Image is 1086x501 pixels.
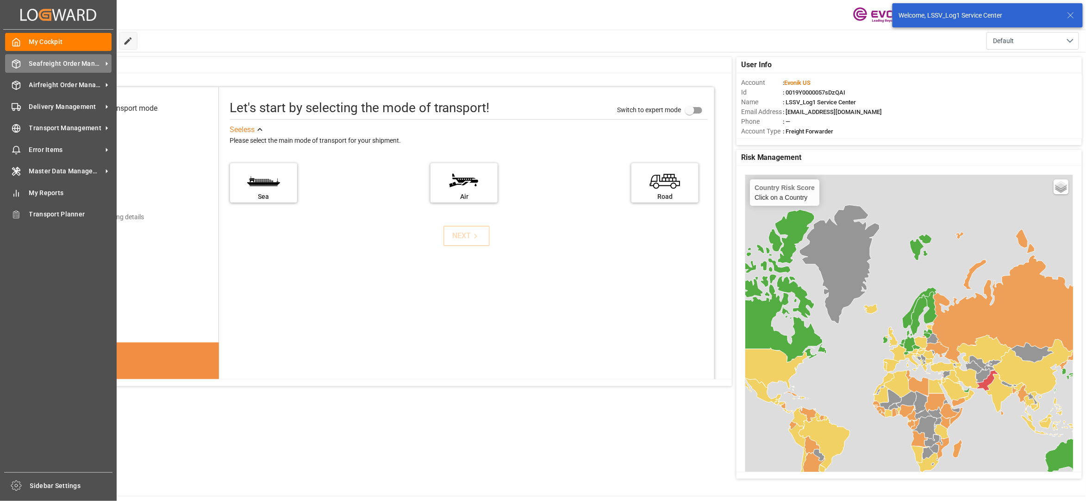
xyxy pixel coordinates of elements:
[783,128,833,135] span: : Freight Forwarder
[783,118,790,125] span: : —
[636,192,694,202] div: Road
[230,124,255,135] div: See less
[741,152,802,163] span: Risk Management
[784,79,811,86] span: Evonik US
[899,11,1058,20] div: Welcome, LSSV_Log1 Service Center
[5,205,112,223] a: Transport Planner
[741,107,783,117] span: Email Address
[230,135,708,146] div: Please select the main mode of transport for your shipment.
[230,98,490,118] div: Let's start by selecting the mode of transport!
[5,33,112,51] a: My Cockpit
[783,79,811,86] span: :
[741,127,783,136] span: Account Type
[741,78,783,88] span: Account
[986,32,1079,50] button: open menu
[993,36,1014,46] span: Default
[443,226,490,246] button: NEXT
[29,123,102,133] span: Transport Management
[783,108,882,115] span: : [EMAIL_ADDRESS][DOMAIN_NAME]
[741,88,783,97] span: Id
[452,230,481,241] div: NEXT
[853,7,913,23] img: Evonik-brand-mark-Deep-Purple-RGB.jpeg_1700498283.jpeg
[29,59,102,69] span: Seafreight Order Management
[1054,179,1068,194] a: Layers
[783,89,845,96] span: : 0019Y0000057sDzQAI
[29,188,112,198] span: My Reports
[29,37,112,47] span: My Cockpit
[5,184,112,202] a: My Reports
[741,59,772,70] span: User Info
[86,103,157,114] div: Select transport mode
[741,97,783,107] span: Name
[755,184,815,201] div: Click on a Country
[29,102,102,112] span: Delivery Management
[783,99,856,106] span: : LSSV_Log1 Service Center
[30,481,113,491] span: Sidebar Settings
[54,375,219,394] div: DID YOU KNOW?
[29,209,112,219] span: Transport Planner
[29,80,102,90] span: Airfreight Order Management
[86,212,144,222] div: Add shipping details
[435,192,493,202] div: Air
[29,166,102,176] span: Master Data Management
[755,184,815,191] h4: Country Risk Score
[29,145,102,155] span: Error Items
[235,192,293,202] div: Sea
[617,106,681,114] span: Switch to expert mode
[741,117,783,127] span: Phone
